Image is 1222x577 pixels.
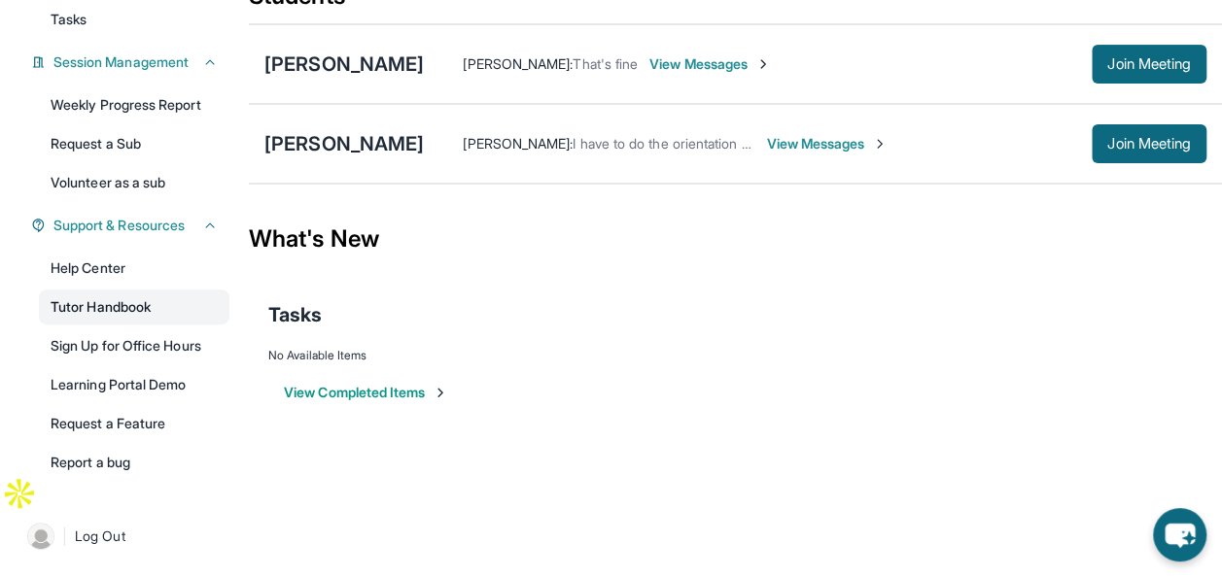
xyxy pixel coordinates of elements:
[75,526,125,546] span: Log Out
[39,406,229,441] a: Request a Feature
[268,301,322,328] span: Tasks
[39,289,229,324] a: Tutor Handbook
[53,216,185,235] span: Support & Resources
[264,130,424,157] div: [PERSON_NAME]
[1092,45,1206,84] button: Join Meeting
[268,348,1203,363] div: No Available Items
[51,10,87,29] span: Tasks
[1153,508,1206,561] button: chat-button
[19,515,229,558] a: |Log Out
[1107,58,1191,70] span: Join Meeting
[264,51,424,78] div: [PERSON_NAME]
[46,52,218,72] button: Session Management
[1107,138,1191,150] span: Join Meeting
[39,87,229,122] a: Weekly Progress Report
[573,55,638,72] span: That's fine
[39,165,229,200] a: Volunteer as a sub
[53,52,189,72] span: Session Management
[463,55,573,72] span: [PERSON_NAME] :
[39,445,229,480] a: Report a bug
[39,328,229,363] a: Sign Up for Office Hours
[755,56,771,72] img: Chevron-Right
[39,367,229,402] a: Learning Portal Demo
[1092,124,1206,163] button: Join Meeting
[463,135,573,152] span: [PERSON_NAME] :
[649,54,771,74] span: View Messages
[284,383,448,402] button: View Completed Items
[872,136,888,152] img: Chevron-Right
[39,126,229,161] a: Request a Sub
[39,251,229,286] a: Help Center
[27,523,54,550] img: user-img
[39,2,229,37] a: Tasks
[249,196,1222,282] div: What's New
[766,134,888,153] span: View Messages
[46,216,218,235] button: Support & Resources
[573,135,1024,152] span: I have to do the orientation but the parent is asking me if i can do [DATE]?
[62,525,67,548] span: |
